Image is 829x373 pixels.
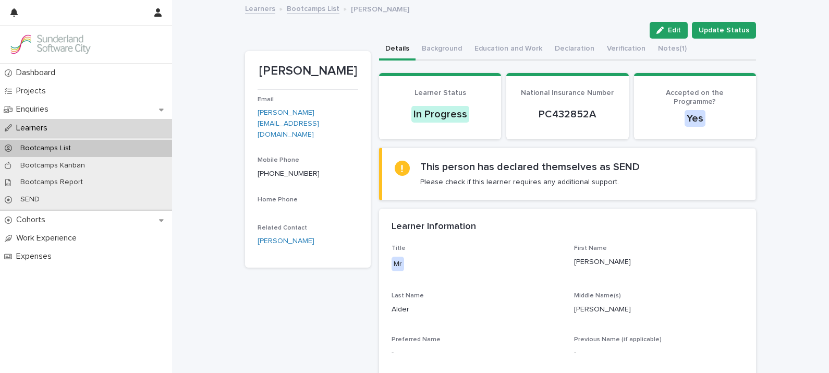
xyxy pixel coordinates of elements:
button: Declaration [548,39,601,61]
span: Edit [668,27,681,34]
button: Update Status [692,22,756,39]
p: Bootcamps List [12,144,79,153]
p: Bootcamps Report [12,178,91,187]
span: National Insurance Number [521,89,614,97]
p: [PERSON_NAME] [574,257,744,268]
p: Work Experience [12,233,85,243]
button: Verification [601,39,652,61]
p: Enquiries [12,104,57,114]
p: - [392,347,562,358]
button: Education and Work [468,39,548,61]
span: Last Name [392,293,424,299]
p: [PERSON_NAME] [574,304,744,315]
span: Learner Status [414,89,466,97]
a: Learners [245,2,275,14]
p: Dashboard [12,68,64,78]
p: - [574,347,744,358]
p: Bootcamps Kanban [12,161,93,170]
h2: Learner Information [392,221,476,233]
span: Previous Name (if applicable) [574,336,662,343]
p: Learners [12,123,56,133]
img: GVzBcg19RCOYju8xzymn [8,34,92,55]
p: SEND [12,195,48,204]
span: Title [392,245,406,251]
button: Edit [650,22,688,39]
span: Preferred Name [392,336,441,343]
a: [PERSON_NAME] [258,236,314,247]
span: Home Phone [258,197,298,203]
button: Background [416,39,468,61]
span: Update Status [699,25,749,35]
div: Mr [392,257,404,272]
span: First Name [574,245,607,251]
a: Bootcamps List [287,2,339,14]
p: [PERSON_NAME] [351,3,409,14]
span: Middle Name(s) [574,293,621,299]
button: Notes (1) [652,39,693,61]
div: In Progress [411,106,469,123]
p: Please check if this learner requires any additional support. [420,177,619,187]
div: Yes [685,110,705,127]
span: Accepted on the Programme? [666,89,724,105]
p: Projects [12,86,54,96]
a: [PHONE_NUMBER] [258,170,320,177]
p: Expenses [12,251,60,261]
p: [PERSON_NAME] [258,64,358,79]
p: PC432852A [519,108,616,121]
p: Cohorts [12,215,54,225]
span: Mobile Phone [258,157,299,163]
span: Related Contact [258,225,307,231]
h2: This person has declared themselves as SEND [420,161,640,173]
button: Details [379,39,416,61]
a: [PERSON_NAME][EMAIL_ADDRESS][DOMAIN_NAME] [258,109,319,138]
p: Alder [392,304,562,315]
span: Email [258,97,274,103]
